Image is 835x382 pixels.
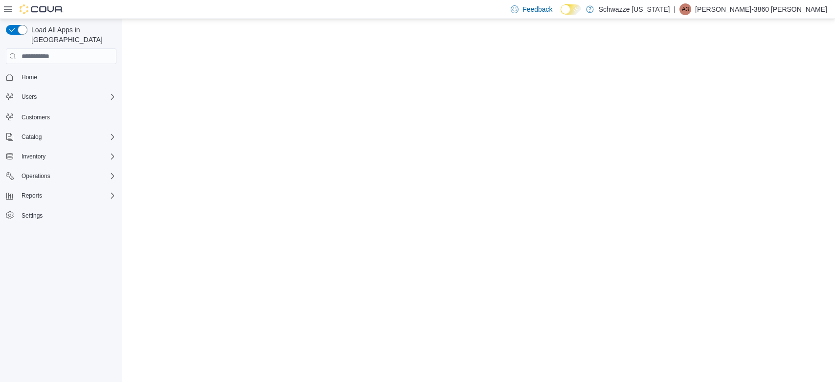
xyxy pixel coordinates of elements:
span: A3 [682,3,689,15]
span: Reports [18,190,116,202]
span: Customers [22,113,50,121]
span: Inventory [22,153,45,160]
span: Feedback [522,4,552,14]
span: Settings [18,209,116,222]
button: Home [2,70,120,84]
button: Users [2,90,120,104]
button: Catalog [18,131,45,143]
span: Inventory [18,151,116,162]
img: Cova [20,4,64,14]
a: Home [18,71,41,83]
span: Customers [18,111,116,123]
span: Catalog [22,133,42,141]
button: Reports [18,190,46,202]
button: Operations [2,169,120,183]
div: Alexis-3860 Shoope [679,3,691,15]
span: Reports [22,192,42,200]
button: Inventory [2,150,120,163]
button: Users [18,91,41,103]
button: Settings [2,208,120,223]
button: Operations [18,170,54,182]
span: Load All Apps in [GEOGRAPHIC_DATA] [27,25,116,45]
span: Users [22,93,37,101]
a: Settings [18,210,46,222]
p: Schwazze [US_STATE] [599,3,670,15]
p: | [674,3,676,15]
a: Customers [18,112,54,123]
nav: Complex example [6,66,116,248]
button: Inventory [18,151,49,162]
button: Customers [2,110,120,124]
button: Reports [2,189,120,202]
span: Users [18,91,116,103]
span: Home [22,73,37,81]
button: Catalog [2,130,120,144]
span: Catalog [18,131,116,143]
span: Settings [22,212,43,220]
p: [PERSON_NAME]-3860 [PERSON_NAME] [695,3,827,15]
input: Dark Mode [561,4,581,15]
span: Operations [22,172,50,180]
span: Operations [18,170,116,182]
span: Home [18,71,116,83]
